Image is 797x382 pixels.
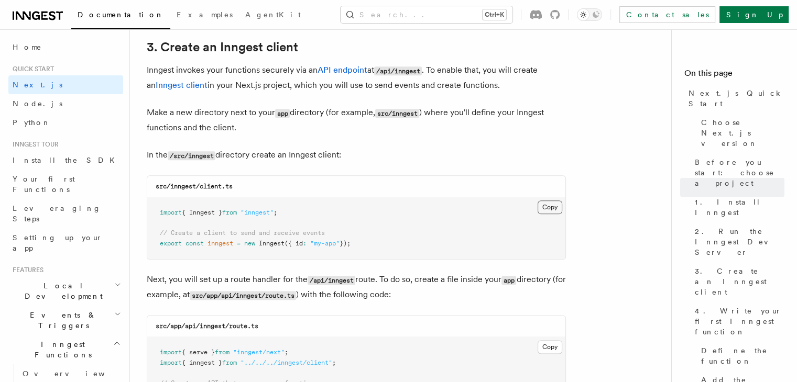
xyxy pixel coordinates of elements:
[13,81,62,89] span: Next.js
[182,209,222,216] span: { Inngest }
[619,6,715,23] a: Contact sales
[13,233,103,252] span: Setting up your app
[13,156,121,164] span: Install the SDK
[233,349,285,356] span: "inngest/next"
[701,345,784,366] span: Define the function
[8,170,123,199] a: Your first Functions
[691,222,784,262] a: 2. Run the Inngest Dev Server
[208,240,233,247] span: inngest
[341,6,512,23] button: Search...Ctrl+K
[245,10,301,19] span: AgentKit
[8,310,114,331] span: Events & Triggers
[185,240,204,247] span: const
[156,183,233,190] code: src/inngest/client.ts
[577,8,602,21] button: Toggle dark mode
[8,276,123,306] button: Local Development
[147,40,298,54] a: 3. Create an Inngest client
[691,262,784,301] a: 3. Create an Inngest client
[147,272,566,302] p: Next, you will set up a route handler for the route. To do so, create a file inside your director...
[147,105,566,135] p: Make a new directory next to your directory (for example, ) where you'll define your Inngest func...
[13,118,51,127] span: Python
[332,359,336,366] span: ;
[241,209,274,216] span: "inngest"
[8,151,123,170] a: Install the SDK
[156,322,258,330] code: src/app/api/inngest/route.ts
[13,99,62,108] span: Node.js
[691,193,784,222] a: 1. Install Inngest
[13,204,101,223] span: Leveraging Steps
[160,229,325,237] span: // Create a client to send and receive events
[695,306,784,337] span: 4. Write your first Inngest function
[8,228,123,257] a: Setting up your app
[156,80,208,90] a: Inngest client
[308,276,355,285] code: /api/inngest
[8,38,123,57] a: Home
[691,153,784,193] a: Before you start: choose a project
[8,113,123,132] a: Python
[259,240,285,247] span: Inngest
[695,266,784,297] span: 3. Create an Inngest client
[8,140,59,149] span: Inngest tour
[222,209,237,216] span: from
[697,113,784,153] a: Choose Next.js version
[190,291,296,300] code: src/app/api/inngest/route.ts
[501,276,516,285] code: app
[684,67,784,84] h4: On this page
[701,117,784,149] span: Choose Next.js version
[275,109,290,118] code: app
[13,175,75,194] span: Your first Functions
[374,66,422,75] code: /api/inngest
[222,359,237,366] span: from
[147,148,566,163] p: In the directory create an Inngest client:
[719,6,789,23] a: Sign Up
[8,335,123,364] button: Inngest Functions
[318,65,367,75] a: API endpoint
[285,240,303,247] span: ({ id
[168,151,215,160] code: /src/inngest
[8,75,123,94] a: Next.js
[340,240,351,247] span: });
[691,301,784,341] a: 4. Write your first Inngest function
[244,240,255,247] span: new
[160,359,182,366] span: import
[8,94,123,113] a: Node.js
[8,339,113,360] span: Inngest Functions
[697,341,784,370] a: Define the function
[8,199,123,228] a: Leveraging Steps
[182,349,215,356] span: { serve }
[147,63,566,93] p: Inngest invokes your functions securely via an at . To enable that, you will create an in your Ne...
[13,42,42,52] span: Home
[8,65,54,73] span: Quick start
[695,157,784,188] span: Before you start: choose a project
[483,9,506,20] kbd: Ctrl+K
[375,109,419,118] code: src/inngest
[689,88,784,109] span: Next.js Quick Start
[78,10,164,19] span: Documentation
[310,240,340,247] span: "my-app"
[303,240,307,247] span: :
[177,10,233,19] span: Examples
[170,3,239,28] a: Examples
[8,280,114,301] span: Local Development
[274,209,277,216] span: ;
[237,240,241,247] span: =
[182,359,222,366] span: { inngest }
[684,84,784,113] a: Next.js Quick Start
[8,306,123,335] button: Events & Triggers
[23,369,130,378] span: Overview
[538,340,562,354] button: Copy
[160,209,182,216] span: import
[695,197,784,218] span: 1. Install Inngest
[215,349,230,356] span: from
[160,240,182,247] span: export
[695,226,784,257] span: 2. Run the Inngest Dev Server
[538,200,562,214] button: Copy
[71,3,170,29] a: Documentation
[241,359,332,366] span: "../../../inngest/client"
[285,349,288,356] span: ;
[8,266,43,274] span: Features
[239,3,307,28] a: AgentKit
[160,349,182,356] span: import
